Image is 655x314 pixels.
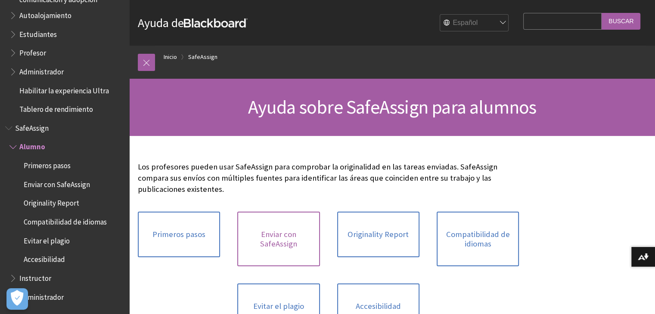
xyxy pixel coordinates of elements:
input: Buscar [602,13,640,30]
select: Site Language Selector [440,15,509,32]
span: Ayuda sobre SafeAssign para alumnos [248,95,536,119]
span: Alumno [19,140,45,151]
span: Profesor [19,46,46,57]
span: Primeros pasos [24,158,71,170]
span: SafeAssign [15,121,49,132]
a: Enviar con SafeAssign [237,212,320,266]
span: Tablero de rendimiento [19,102,93,114]
span: Instructor [19,271,51,283]
a: Originality Report [337,212,419,257]
nav: Book outline for Blackboard SafeAssign [5,121,124,305]
span: Evitar el plagio [24,234,70,245]
span: Compatibilidad de idiomas [24,215,107,226]
a: Compatibilidad de idiomas [437,212,519,266]
span: Originality Report [24,196,79,208]
span: Accesibilidad [24,252,65,264]
a: Inicio [164,52,177,62]
span: Habilitar la experiencia Ultra [19,83,109,95]
span: Administrador [19,290,64,302]
strong: Blackboard [184,18,248,28]
span: Estudiantes [19,27,57,39]
a: Primeros pasos [138,212,220,257]
span: Administrador [19,65,64,76]
a: SafeAssign [188,52,217,62]
span: Autoalojamiento [19,8,71,20]
button: Abrir preferencias [6,288,28,310]
p: Los profesores pueden usar SafeAssign para comprobar la originalidad en las tareas enviadas. Safe... [138,161,519,195]
span: Enviar con SafeAssign [24,177,90,189]
a: Ayuda deBlackboard [138,15,248,31]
